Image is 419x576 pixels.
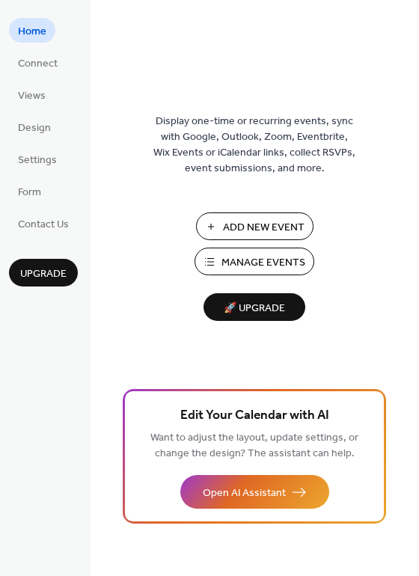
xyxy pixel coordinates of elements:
[9,114,60,139] a: Design
[18,24,46,40] span: Home
[221,255,305,271] span: Manage Events
[9,259,78,287] button: Upgrade
[18,120,51,136] span: Design
[223,220,305,236] span: Add New Event
[9,211,78,236] a: Contact Us
[18,88,46,104] span: Views
[180,405,329,426] span: Edit Your Calendar with AI
[150,428,358,464] span: Want to adjust the layout, update settings, or change the design? The assistant can help.
[18,185,41,200] span: Form
[9,147,66,171] a: Settings
[9,18,55,43] a: Home
[18,56,58,72] span: Connect
[18,153,57,168] span: Settings
[204,293,305,321] button: 🚀 Upgrade
[180,475,329,509] button: Open AI Assistant
[20,266,67,282] span: Upgrade
[153,114,355,177] span: Display one-time or recurring events, sync with Google, Outlook, Zoom, Eventbrite, Wix Events or ...
[9,50,67,75] a: Connect
[203,485,286,501] span: Open AI Assistant
[195,248,314,275] button: Manage Events
[9,179,50,203] a: Form
[196,212,314,240] button: Add New Event
[18,217,69,233] span: Contact Us
[212,298,296,319] span: 🚀 Upgrade
[9,82,55,107] a: Views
